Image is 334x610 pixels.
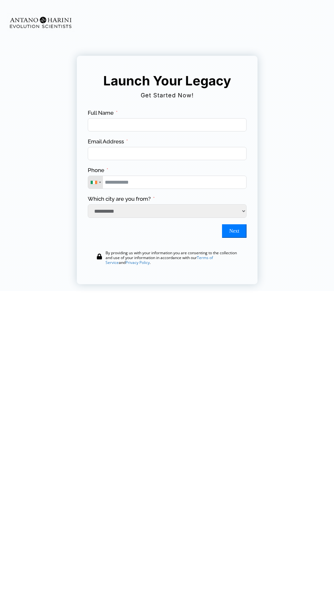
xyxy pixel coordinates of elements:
label: Phone [88,167,108,174]
h2: Get Started Now! [87,90,248,101]
div: By providing us with your information you are consenting to the collection and use of your inform... [106,250,241,265]
label: Email Address [88,138,128,145]
h5: Launch Your Legacy [100,73,235,89]
label: Full Name [88,109,118,117]
input: Email Address [88,147,247,160]
a: Terms of Service [106,255,213,265]
input: Phone [88,176,247,189]
div: Telephone country code [88,176,103,189]
img: Evolution-Scientist (2) [7,13,75,32]
select: Which city are you from? [88,204,247,218]
button: Next [222,224,246,238]
label: Which city are you from? [88,195,155,203]
a: Privacy Policy [126,260,150,265]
